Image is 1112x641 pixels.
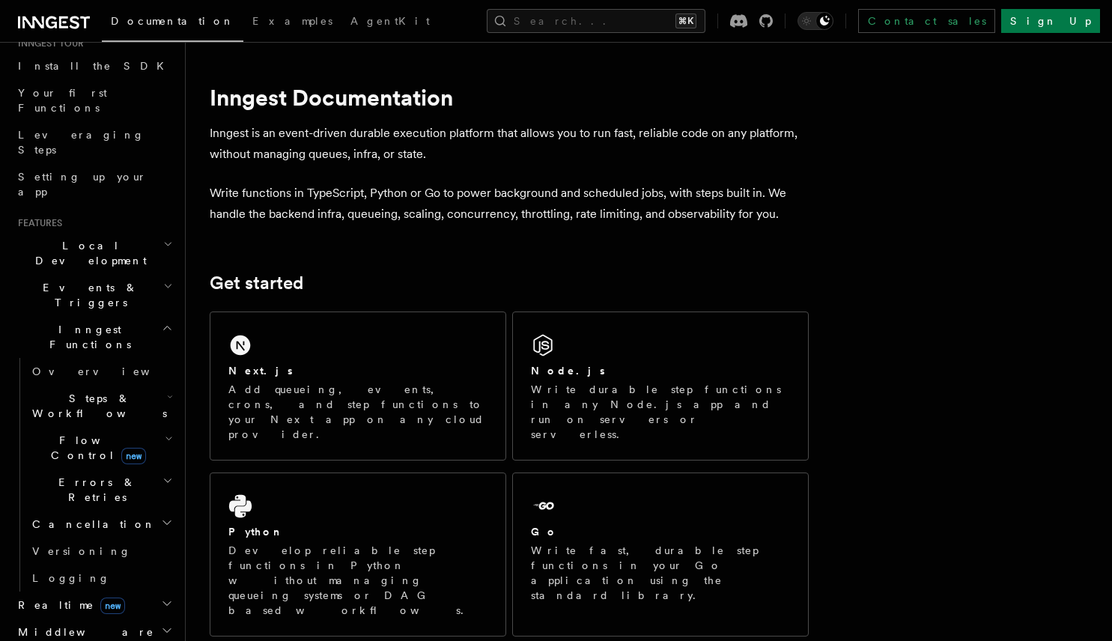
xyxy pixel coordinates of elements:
button: Toggle dark mode [797,12,833,30]
span: new [121,448,146,464]
a: Examples [243,4,341,40]
span: Steps & Workflows [26,391,167,421]
button: Search...⌘K [487,9,705,33]
span: Cancellation [26,517,156,532]
a: Install the SDK [12,52,176,79]
a: Documentation [102,4,243,42]
span: Overview [32,365,186,377]
a: Next.jsAdd queueing, events, crons, and step functions to your Next app on any cloud provider. [210,312,506,461]
p: Write fast, durable step functions in your Go application using the standard library. [531,543,790,603]
a: Setting up your app [12,163,176,205]
a: Your first Functions [12,79,176,121]
span: Your first Functions [18,87,107,114]
span: Middleware [12,625,154,640]
h2: Node.js [531,363,605,378]
button: Steps & Workflows [26,385,176,427]
div: Inngest Functions [12,358,176,592]
button: Inngest Functions [12,316,176,358]
h2: Go [531,524,558,539]
span: Versioning [32,545,131,557]
a: Sign Up [1001,9,1100,33]
h2: Next.js [228,363,293,378]
a: Overview [26,358,176,385]
a: Versioning [26,538,176,565]
a: PythonDevelop reliable step functions in Python without managing queueing systems or DAG based wo... [210,473,506,637]
a: GoWrite fast, durable step functions in your Go application using the standard library. [512,473,809,637]
a: Contact sales [858,9,995,33]
span: Install the SDK [18,60,173,72]
span: Local Development [12,238,163,268]
a: Node.jsWrite durable step functions in any Node.js app and run on servers or serverless. [512,312,809,461]
h1: Inngest Documentation [210,84,809,111]
span: Inngest tour [12,37,84,49]
span: new [100,598,125,614]
span: Inngest Functions [12,322,162,352]
button: Errors & Retries [26,469,176,511]
p: Develop reliable step functions in Python without managing queueing systems or DAG based workflows. [228,543,487,618]
h2: Python [228,524,284,539]
span: Errors & Retries [26,475,162,505]
span: Examples [252,15,332,27]
a: Logging [26,565,176,592]
span: Flow Control [26,433,165,463]
span: Leveraging Steps [18,129,145,156]
a: Leveraging Steps [12,121,176,163]
kbd: ⌘K [675,13,696,28]
p: Write functions in TypeScript, Python or Go to power background and scheduled jobs, with steps bu... [210,183,809,225]
span: Logging [32,572,110,584]
p: Write durable step functions in any Node.js app and run on servers or serverless. [531,382,790,442]
p: Add queueing, events, crons, and step functions to your Next app on any cloud provider. [228,382,487,442]
span: AgentKit [350,15,430,27]
button: Events & Triggers [12,274,176,316]
span: Documentation [111,15,234,27]
span: Events & Triggers [12,280,163,310]
span: Features [12,217,62,229]
p: Inngest is an event-driven durable execution platform that allows you to run fast, reliable code ... [210,123,809,165]
button: Local Development [12,232,176,274]
span: Realtime [12,598,125,613]
button: Cancellation [26,511,176,538]
button: Realtimenew [12,592,176,619]
span: Setting up your app [18,171,147,198]
button: Flow Controlnew [26,427,176,469]
a: AgentKit [341,4,439,40]
a: Get started [210,273,303,294]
